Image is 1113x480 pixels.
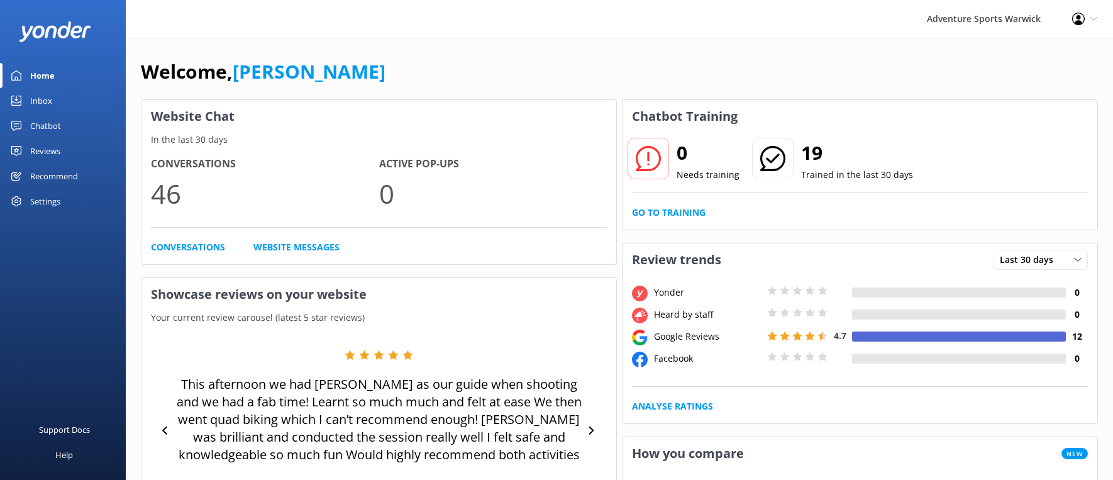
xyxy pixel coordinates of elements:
[1066,286,1088,299] h4: 0
[30,63,55,88] div: Home
[151,172,379,215] p: 46
[55,442,73,467] div: Help
[651,352,764,366] div: Facebook
[151,240,225,254] a: Conversations
[39,417,90,442] div: Support Docs
[801,138,913,168] h2: 19
[623,100,747,133] h3: Chatbot Training
[801,168,913,182] p: Trained in the last 30 days
[253,240,340,254] a: Website Messages
[30,164,78,189] div: Recommend
[623,437,753,470] h3: How you compare
[379,156,607,172] h4: Active Pop-ups
[677,168,739,182] p: Needs training
[141,311,616,325] p: Your current review carousel (latest 5 star reviews)
[632,399,713,413] a: Analyse Ratings
[677,138,739,168] h2: 0
[379,172,607,215] p: 0
[233,59,385,84] a: [PERSON_NAME]
[151,156,379,172] h4: Conversations
[1000,253,1061,267] span: Last 30 days
[651,308,764,321] div: Heard by staff
[19,21,91,42] img: yonder-white-logo.png
[141,57,385,87] h1: Welcome,
[30,113,61,138] div: Chatbot
[141,100,616,133] h3: Website Chat
[176,376,582,464] p: This afternoon we had [PERSON_NAME] as our guide when shooting and we had a fab time! Learnt so m...
[632,206,706,220] a: Go to Training
[651,330,764,343] div: Google Reviews
[141,133,616,147] p: In the last 30 days
[30,189,60,214] div: Settings
[1066,352,1088,366] h4: 0
[1066,330,1088,343] h4: 12
[834,330,846,342] span: 4.7
[30,88,52,113] div: Inbox
[623,243,731,276] h3: Review trends
[651,286,764,299] div: Yonder
[141,278,616,311] h3: Showcase reviews on your website
[30,138,60,164] div: Reviews
[1061,448,1088,459] span: New
[1066,308,1088,321] h4: 0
